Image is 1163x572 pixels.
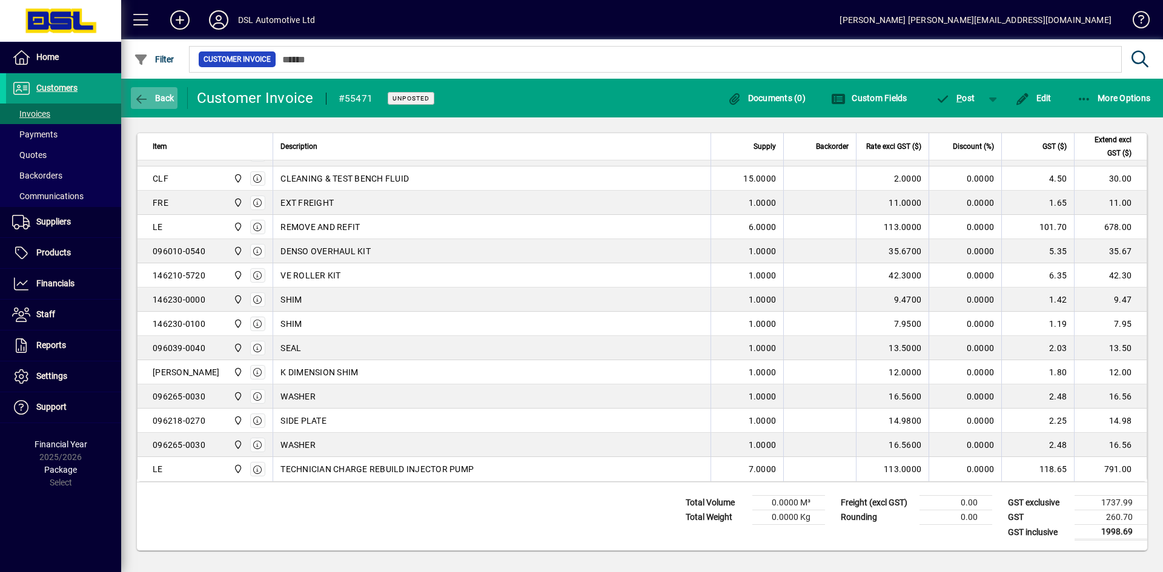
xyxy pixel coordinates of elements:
[1001,166,1074,191] td: 4.50
[1001,263,1074,288] td: 6.35
[1001,409,1074,433] td: 2.25
[866,140,921,153] span: Rate excl GST ($)
[280,318,302,330] span: SHIM
[749,269,777,281] span: 1.0000
[1074,263,1147,288] td: 42.30
[919,510,992,525] td: 0.00
[6,330,121,361] a: Reports
[953,140,994,153] span: Discount (%)
[131,48,177,70] button: Filter
[1077,93,1151,103] span: More Options
[280,294,302,306] span: SHIM
[197,88,314,108] div: Customer Invoice
[6,186,121,206] a: Communications
[6,207,121,237] a: Suppliers
[153,415,205,427] div: 096218-0270
[1001,239,1074,263] td: 5.35
[1001,457,1074,481] td: 118.65
[1012,87,1055,109] button: Edit
[1075,510,1147,525] td: 260.70
[1075,496,1147,510] td: 1737.99
[6,392,121,422] a: Support
[749,221,777,233] span: 6.0000
[12,191,84,201] span: Communications
[754,140,776,153] span: Supply
[864,390,921,403] div: 16.5600
[680,510,752,525] td: Total Weight
[929,312,1001,336] td: 0.0000
[864,221,921,233] div: 113.0000
[1074,288,1147,312] td: 9.47
[230,317,244,330] span: Central
[280,390,316,403] span: WASHER
[929,336,1001,360] td: 0.0000
[956,93,962,103] span: P
[230,293,244,306] span: Central
[1074,312,1147,336] td: 7.95
[280,245,371,257] span: DENSO OVERHAUL KIT
[36,371,67,381] span: Settings
[835,496,919,510] td: Freight (excl GST)
[280,366,358,378] span: K DIMENSION SHIM
[1015,93,1052,103] span: Edit
[36,402,67,412] span: Support
[929,239,1001,263] td: 0.0000
[727,93,806,103] span: Documents (0)
[230,438,244,452] span: Central
[1001,384,1074,409] td: 2.48
[204,53,271,65] span: Customer Invoice
[153,390,205,403] div: 096265-0030
[131,87,177,109] button: Back
[1074,215,1147,239] td: 678.00
[1074,409,1147,433] td: 14.98
[929,166,1001,191] td: 0.0000
[230,220,244,234] span: Central
[153,140,167,153] span: Item
[153,439,205,451] div: 096265-0030
[1074,433,1147,457] td: 16.56
[1001,433,1074,457] td: 2.48
[1001,215,1074,239] td: 101.70
[36,83,78,93] span: Customers
[749,366,777,378] span: 1.0000
[36,309,55,319] span: Staff
[35,439,87,449] span: Financial Year
[153,269,205,281] div: 146210-5720
[929,215,1001,239] td: 0.0000
[153,294,205,306] div: 146230-0000
[280,269,340,281] span: VE ROLLER KIT
[864,439,921,451] div: 16.5600
[6,104,121,124] a: Invoices
[6,361,121,392] a: Settings
[280,415,326,427] span: SIDE PLATE
[929,384,1001,409] td: 0.0000
[749,439,777,451] span: 1.0000
[1042,140,1067,153] span: GST ($)
[134,54,174,64] span: Filter
[6,165,121,186] a: Backorders
[864,245,921,257] div: 35.6700
[864,463,921,475] div: 113.0000
[930,87,981,109] button: Post
[36,52,59,62] span: Home
[929,433,1001,457] td: 0.0000
[929,191,1001,215] td: 0.0000
[1074,384,1147,409] td: 16.56
[1001,336,1074,360] td: 2.03
[1074,360,1147,384] td: 12.00
[238,10,315,30] div: DSL Automotive Ltd
[36,278,75,288] span: Financials
[749,294,777,306] span: 1.0000
[1074,166,1147,191] td: 30.00
[749,245,777,257] span: 1.0000
[1001,191,1074,215] td: 1.65
[6,145,121,165] a: Quotes
[743,173,776,185] span: 15.0000
[280,463,474,475] span: TECHNICIAN CHARGE REBUILD INJECTOR PUMP
[1002,525,1075,540] td: GST inclusive
[680,496,752,510] td: Total Volume
[161,9,199,31] button: Add
[835,510,919,525] td: Rounding
[230,462,244,476] span: Central
[44,465,77,475] span: Package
